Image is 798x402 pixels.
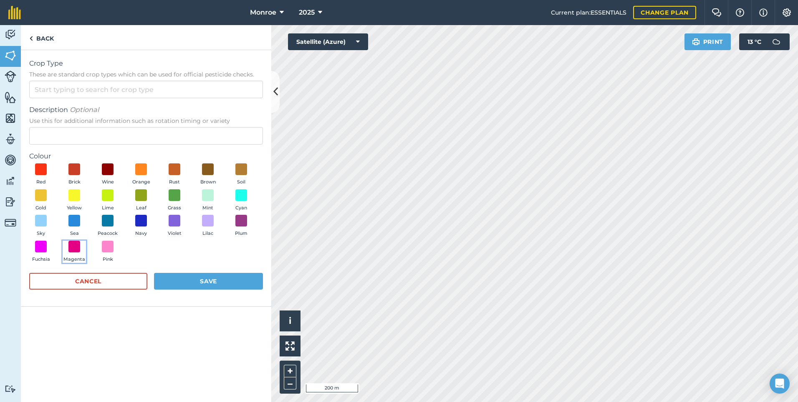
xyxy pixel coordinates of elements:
button: Magenta [63,241,86,263]
span: Orange [132,178,150,186]
button: Fuchsia [29,241,53,263]
img: svg+xml;base64,PHN2ZyB4bWxucz0iaHR0cDovL3d3dy53My5vcmcvMjAwMC9zdmciIHdpZHRoPSIxOSIgaGVpZ2h0PSIyNC... [692,37,700,47]
span: Brick [68,178,81,186]
span: Brown [200,178,216,186]
span: Plum [235,230,247,237]
button: Grass [163,189,186,212]
button: Save [154,273,263,290]
a: Change plan [633,6,696,19]
button: Violet [163,215,186,237]
img: svg+xml;base64,PHN2ZyB4bWxucz0iaHR0cDovL3d3dy53My5vcmcvMjAwMC9zdmciIHdpZHRoPSI5IiBoZWlnaHQ9IjI0Ii... [29,33,33,43]
span: Navy [135,230,147,237]
span: These are standard crop types which can be used for official pesticide checks. [29,70,263,79]
button: Brick [63,163,86,186]
button: Sky [29,215,53,237]
div: Open Intercom Messenger [770,374,790,394]
span: Crop Type [29,59,263,69]
span: i [289,315,291,326]
img: svg+xml;base64,PD94bWwgdmVyc2lvbj0iMS4wIiBlbmNvZGluZz0idXRmLTgiPz4KPCEtLSBHZW5lcmF0b3I6IEFkb2JlIE... [5,175,16,187]
span: Monroe [250,8,276,18]
span: Violet [168,230,182,237]
img: svg+xml;base64,PD94bWwgdmVyc2lvbj0iMS4wIiBlbmNvZGluZz0idXRmLTgiPz4KPCEtLSBHZW5lcmF0b3I6IEFkb2JlIE... [5,133,16,145]
button: Orange [129,163,153,186]
span: Lime [102,204,114,212]
button: Sea [63,215,86,237]
img: svg+xml;base64,PD94bWwgdmVyc2lvbj0iMS4wIiBlbmNvZGluZz0idXRmLTgiPz4KPCEtLSBHZW5lcmF0b3I6IEFkb2JlIE... [5,71,16,82]
img: A cog icon [782,8,792,17]
button: 13 °C [739,33,790,50]
button: Mint [196,189,220,212]
span: Mint [202,204,213,212]
button: Cyan [230,189,253,212]
button: Yellow [63,189,86,212]
img: svg+xml;base64,PHN2ZyB4bWxucz0iaHR0cDovL3d3dy53My5vcmcvMjAwMC9zdmciIHdpZHRoPSI1NiIgaGVpZ2h0PSI2MC... [5,49,16,62]
input: Start typing to search for crop type [29,81,263,98]
span: Magenta [63,256,85,263]
button: Red [29,163,53,186]
button: Lime [96,189,119,212]
img: svg+xml;base64,PD94bWwgdmVyc2lvbj0iMS4wIiBlbmNvZGluZz0idXRmLTgiPz4KPCEtLSBHZW5lcmF0b3I6IEFkb2JlIE... [768,33,785,50]
button: – [284,377,296,389]
span: Peacock [98,230,118,237]
span: Soil [237,178,245,186]
span: Description [29,105,263,115]
button: Wine [96,163,119,186]
img: svg+xml;base64,PD94bWwgdmVyc2lvbj0iMS4wIiBlbmNvZGluZz0idXRmLTgiPz4KPCEtLSBHZW5lcmF0b3I6IEFkb2JlIE... [5,196,16,208]
button: Brown [196,163,220,186]
span: Rust [169,178,180,186]
span: Wine [102,178,114,186]
img: fieldmargin Logo [8,6,21,19]
button: Cancel [29,273,147,290]
button: Peacock [96,215,119,237]
button: Navy [129,215,153,237]
label: Colour [29,151,263,161]
span: Red [36,178,46,186]
em: Optional [70,106,99,114]
button: Gold [29,189,53,212]
a: Back [21,25,62,50]
span: Sky [37,230,45,237]
span: 13 ° C [747,33,761,50]
img: svg+xml;base64,PHN2ZyB4bWxucz0iaHR0cDovL3d3dy53My5vcmcvMjAwMC9zdmciIHdpZHRoPSIxNyIgaGVpZ2h0PSIxNy... [759,8,768,18]
button: + [284,365,296,377]
button: Leaf [129,189,153,212]
button: i [280,310,301,331]
span: Fuchsia [32,256,50,263]
img: Four arrows, one pointing top left, one top right, one bottom right and the last bottom left [285,341,295,351]
img: Two speech bubbles overlapping with the left bubble in the forefront [712,8,722,17]
button: Lilac [196,215,220,237]
button: Soil [230,163,253,186]
img: svg+xml;base64,PD94bWwgdmVyc2lvbj0iMS4wIiBlbmNvZGluZz0idXRmLTgiPz4KPCEtLSBHZW5lcmF0b3I6IEFkb2JlIE... [5,217,16,229]
span: Use this for additional information such as rotation timing or variety [29,117,263,125]
span: 2025 [299,8,315,18]
span: Yellow [67,204,82,212]
button: Plum [230,215,253,237]
button: Rust [163,163,186,186]
button: Satellite (Azure) [288,33,368,50]
span: Current plan : ESSENTIALS [551,8,626,17]
img: A question mark icon [735,8,745,17]
span: Grass [168,204,181,212]
span: Gold [35,204,46,212]
span: Cyan [235,204,247,212]
span: Lilac [202,230,213,237]
span: Sea [70,230,79,237]
img: svg+xml;base64,PD94bWwgdmVyc2lvbj0iMS4wIiBlbmNvZGluZz0idXRmLTgiPz4KPCEtLSBHZW5lcmF0b3I6IEFkb2JlIE... [5,154,16,166]
span: Leaf [136,204,146,212]
img: svg+xml;base64,PD94bWwgdmVyc2lvbj0iMS4wIiBlbmNvZGluZz0idXRmLTgiPz4KPCEtLSBHZW5lcmF0b3I6IEFkb2JlIE... [5,28,16,41]
img: svg+xml;base64,PHN2ZyB4bWxucz0iaHR0cDovL3d3dy53My5vcmcvMjAwMC9zdmciIHdpZHRoPSI1NiIgaGVpZ2h0PSI2MC... [5,91,16,104]
img: svg+xml;base64,PD94bWwgdmVyc2lvbj0iMS4wIiBlbmNvZGluZz0idXRmLTgiPz4KPCEtLSBHZW5lcmF0b3I6IEFkb2JlIE... [5,385,16,393]
button: Print [684,33,731,50]
button: Pink [96,241,119,263]
span: Pink [103,256,113,263]
img: svg+xml;base64,PHN2ZyB4bWxucz0iaHR0cDovL3d3dy53My5vcmcvMjAwMC9zdmciIHdpZHRoPSI1NiIgaGVpZ2h0PSI2MC... [5,112,16,125]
